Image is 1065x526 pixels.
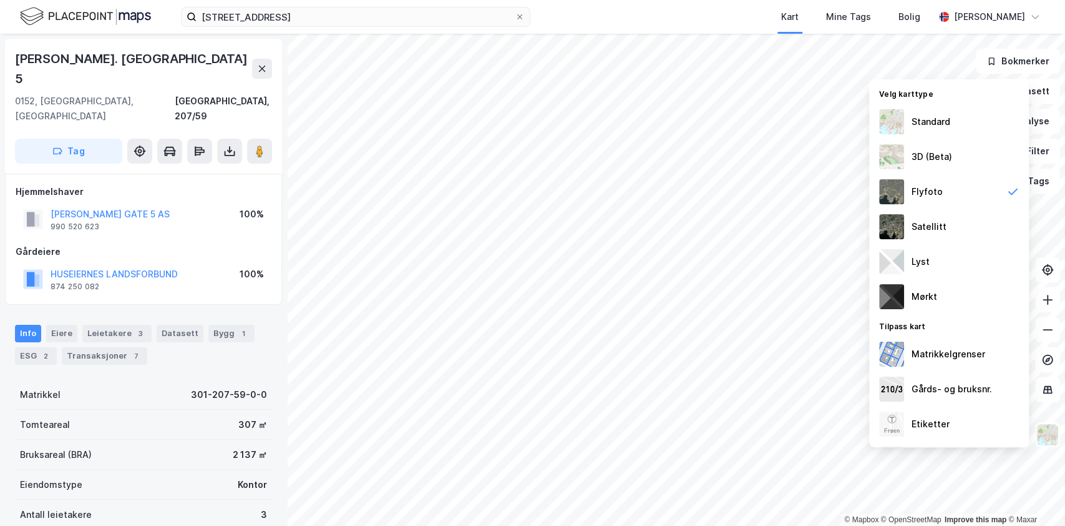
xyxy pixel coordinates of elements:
button: Tag [15,139,122,164]
img: Z [879,144,904,169]
iframe: Chat Widget [1003,466,1065,526]
img: logo.f888ab2527a4732fd821a326f86c7f29.svg [20,6,151,27]
a: Improve this map [945,515,1006,524]
div: Tilpass kart [869,314,1029,337]
div: Satellitt [912,219,946,234]
div: 0152, [GEOGRAPHIC_DATA], [GEOGRAPHIC_DATA] [15,94,175,124]
div: 2 [39,350,52,362]
button: Bokmerker [976,49,1060,74]
div: 990 520 623 [51,222,99,232]
div: Bolig [898,9,920,24]
div: Kart [781,9,799,24]
div: Standard [912,114,950,129]
div: Kontrollprogram for chat [1003,466,1065,526]
div: Hjemmelshaver [16,184,271,199]
div: Mørkt [912,289,937,304]
div: ESG [15,347,57,365]
div: Eiere [46,325,77,342]
div: 3 [134,327,147,340]
div: 100% [240,267,264,282]
button: Filter [1000,139,1060,164]
div: Transaksjoner [62,347,147,365]
div: Gårds- og bruksnr. [912,382,992,397]
div: 3D (Beta) [912,149,952,164]
div: Etiketter [912,417,950,432]
div: 301-207-59-0-0 [191,387,267,402]
div: [PERSON_NAME]. [GEOGRAPHIC_DATA] 5 [15,49,252,89]
div: Info [15,325,41,342]
img: luj3wr1y2y3+OchiMxRmMxRlscgabnMEmZ7DJGWxyBpucwSZnsMkZbHIGm5zBJmewyRlscgabnMEmZ7DJGWxyBpucwSZnsMkZ... [879,249,904,274]
div: Bygg [208,325,255,342]
button: Tags [1002,169,1060,194]
div: Antall leietakere [20,507,92,522]
a: OpenStreetMap [881,515,941,524]
img: 9k= [879,214,904,239]
div: [GEOGRAPHIC_DATA], 207/59 [175,94,272,124]
div: 874 250 082 [51,282,99,292]
div: 100% [240,207,264,222]
input: Søk på adresse, matrikkel, gårdeiere, leietakere eller personer [197,7,515,26]
img: majorOwner.b5e170eddb5c04bfeeff.jpeg [879,447,904,472]
div: Flyfoto [912,184,943,199]
img: cadastreBorders.cfe08de4b5ddd52a10de.jpeg [879,342,904,367]
img: cadastreKeys.547ab17ec502f5a4ef2b.jpeg [879,377,904,402]
a: Mapbox [844,515,878,524]
div: Matrikkelgrenser [912,347,985,362]
div: Eiendomstype [20,477,82,492]
div: 1 [237,327,250,340]
img: nCdM7BzjoCAAAAAElFTkSuQmCC [879,284,904,309]
img: Z [879,109,904,134]
img: Z [879,179,904,204]
div: Gårdeiere [16,244,271,259]
div: Velg karttype [869,82,1029,104]
div: Matrikkel [20,387,61,402]
img: Z [879,412,904,437]
div: Leietakere [82,325,152,342]
div: Bruksareal (BRA) [20,447,92,462]
div: Datasett [157,325,203,342]
div: Lyst [912,254,930,269]
div: 3 [261,507,267,522]
div: [PERSON_NAME] [954,9,1025,24]
div: Kontor [238,477,267,492]
div: 7 [130,350,142,362]
div: Mine Tags [826,9,871,24]
div: Tomteareal [20,417,70,432]
img: Z [1036,423,1059,447]
div: 307 ㎡ [238,417,267,432]
div: 2 137 ㎡ [233,447,267,462]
